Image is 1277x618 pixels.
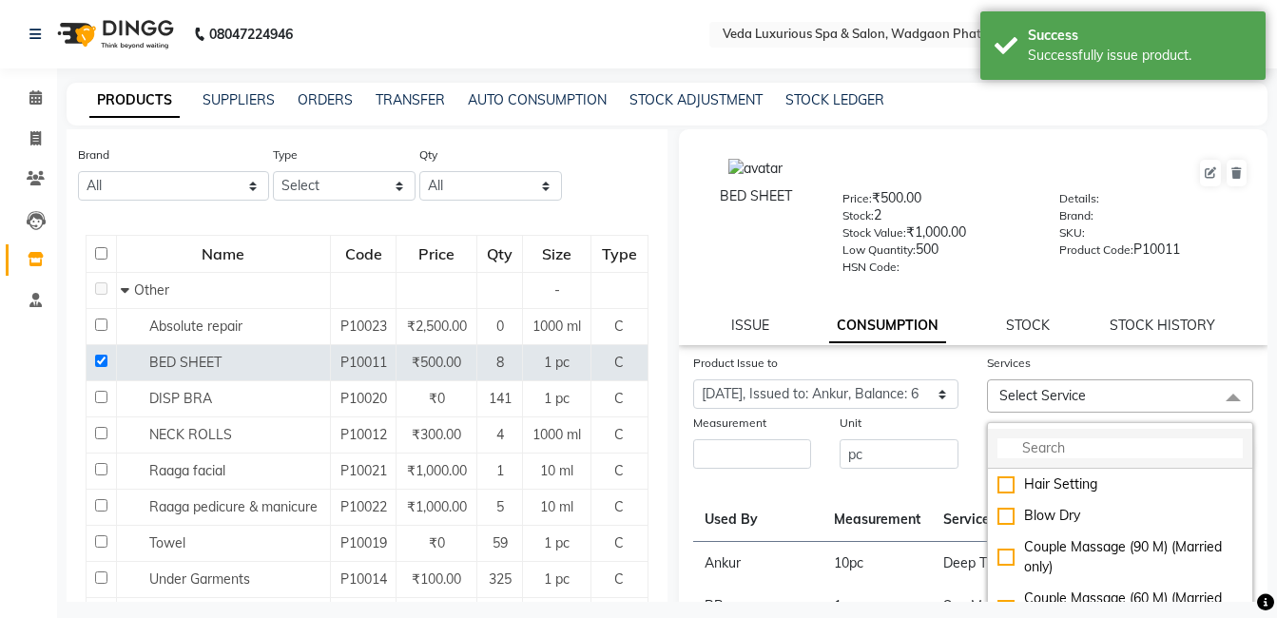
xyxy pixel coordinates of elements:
span: P10019 [340,534,387,551]
div: 2 [842,205,1032,232]
label: Qty [419,146,437,164]
span: 1 pc [544,534,570,551]
a: CONSUMPTION [829,309,946,343]
span: 10 ml [540,498,573,515]
span: pc [849,554,863,571]
img: avatar [728,159,783,179]
div: Hair Setting [997,474,1243,494]
span: Raaga pedicure & manicure [149,498,318,515]
span: 5 [496,498,504,515]
td: 10 [822,542,932,586]
label: Unit [840,415,861,432]
span: C [614,570,624,588]
span: C [614,534,624,551]
div: P10011 [1059,240,1248,266]
span: Select Service [999,387,1086,404]
span: C [614,390,624,407]
span: Towel [149,534,185,551]
span: P10023 [340,318,387,335]
th: Services [932,478,1130,542]
label: Low Quantity: [842,241,916,259]
span: 1 [496,462,504,479]
label: HSN Code: [842,259,900,276]
label: Product Code: [1059,241,1133,259]
span: P10011 [340,354,387,371]
span: C [614,462,624,479]
div: Size [524,237,590,271]
span: P10022 [340,498,387,515]
span: C [614,354,624,371]
label: Stock Value: [842,224,906,241]
label: SKU: [1059,224,1085,241]
span: P10020 [340,390,387,407]
span: ₹300.00 [412,426,461,443]
span: ₹0 [429,534,445,551]
div: Successfully issue product. [1028,46,1251,66]
a: STOCK ADJUSTMENT [629,91,763,108]
span: 4 [496,426,504,443]
span: P10021 [340,462,387,479]
span: 1000 ml [532,426,581,443]
span: ₹1,000.00 [407,462,467,479]
div: Type [592,237,646,271]
a: STOCK [1006,317,1050,334]
span: ₹100.00 [412,570,461,588]
label: Details: [1059,190,1099,207]
span: 59 [493,534,508,551]
b: 08047224946 [209,8,293,61]
a: PRODUCTS [89,84,180,118]
span: 1 pc [544,390,570,407]
a: STOCK HISTORY [1110,317,1215,334]
a: AUTO CONSUMPTION [468,91,607,108]
span: 8 [496,354,504,371]
span: Raaga facial [149,462,225,479]
label: Brand [78,146,109,164]
div: Price [397,237,475,271]
div: Qty [478,237,522,271]
span: ₹0 [429,390,445,407]
label: Stock: [842,207,874,224]
div: ₹1,000.00 [842,222,1032,249]
span: 1 pc [544,570,570,588]
label: Product Issue to [693,355,778,372]
input: multiselect-search [997,438,1243,458]
label: Services [987,355,1031,372]
a: ISSUE [731,317,769,334]
span: BED SHEET [149,354,222,371]
div: Name [118,237,329,271]
span: Absolute repair [149,318,242,335]
span: ₹2,500.00 [407,318,467,335]
img: logo [48,8,179,61]
span: - [554,281,560,299]
a: STOCK LEDGER [785,91,884,108]
div: Success [1028,26,1251,46]
span: 141 [489,390,512,407]
span: C [614,498,624,515]
div: 500 [842,240,1032,266]
td: Ankur [693,542,822,586]
label: Type [273,146,298,164]
span: 325 [489,570,512,588]
span: P10012 [340,426,387,443]
a: TRANSFER [376,91,445,108]
span: P10014 [340,570,387,588]
span: DISP BRA [149,390,212,407]
a: ORDERS [298,91,353,108]
span: C [614,426,624,443]
span: ₹1,000.00 [407,498,467,515]
label: Measurement [693,415,766,432]
div: Couple Massage (90 M) (Married only) [997,537,1243,577]
span: Under Garments [149,570,250,588]
th: Measurement [822,478,932,542]
div: Blow Dry [997,506,1243,526]
span: ₹500.00 [412,354,461,371]
div: BED SHEET [698,186,814,206]
span: C [614,318,624,335]
div: ₹500.00 [842,188,1032,215]
a: SUPPLIERS [203,91,275,108]
span: NECK ROLLS [149,426,232,443]
span: pc [842,597,856,614]
span: Other [134,281,169,299]
span: 10 ml [540,462,573,479]
th: Used By [693,478,822,542]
